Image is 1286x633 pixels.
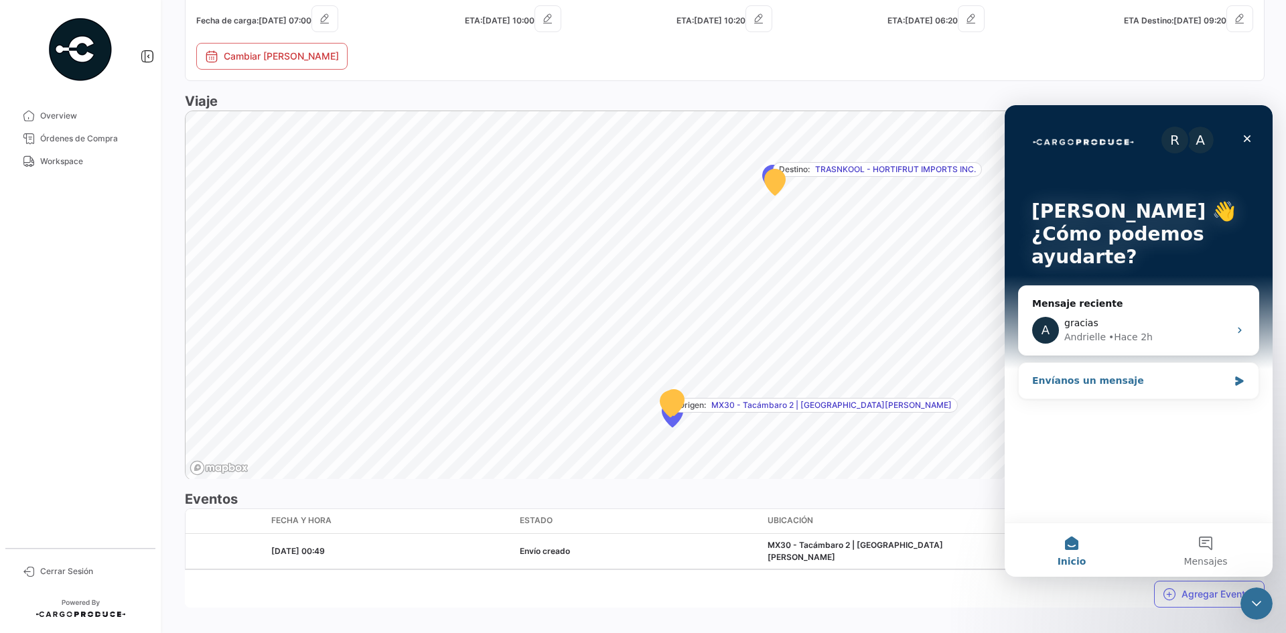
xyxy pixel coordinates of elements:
[764,169,786,196] div: Map marker
[1042,5,1253,32] h5: ETA Destino:
[266,509,514,533] datatable-header-cell: Fecha y Hora
[762,509,1011,533] datatable-header-cell: Ubicación
[762,165,784,192] div: Map marker
[185,92,1265,111] h3: Viaje
[520,545,758,557] div: Envío creado
[520,514,553,526] span: Estado
[779,163,810,175] span: Destino:
[660,391,681,417] div: Map marker
[768,514,813,526] span: Ubicación
[678,399,706,411] span: Origen:
[815,163,976,175] span: TRASNKOOL - HORTIFRUT IMPORTS INC.
[190,460,248,476] a: Mapbox logo
[1154,581,1265,608] button: Agregar Eventos
[40,110,145,122] span: Overview
[185,490,1265,508] h3: Eventos
[1173,15,1226,25] span: [DATE] 09:20
[11,150,150,173] a: Workspace
[768,539,1005,563] div: MX30 - Tacámbaro 2 | [GEOGRAPHIC_DATA][PERSON_NAME]
[482,15,534,25] span: [DATE] 10:00
[196,5,408,32] h5: Fecha de carga:
[11,104,150,127] a: Overview
[694,15,745,25] span: [DATE] 10:20
[11,127,150,150] a: Órdenes de Compra
[40,565,145,577] span: Cerrar Sesión
[186,111,1260,481] canvas: Map
[619,5,831,32] h5: ETA:
[1240,587,1273,620] iframe: Intercom live chat
[514,509,763,533] datatable-header-cell: Estado
[271,514,332,526] span: Fecha y Hora
[259,15,311,25] span: [DATE] 07:00
[663,389,685,416] div: Map marker
[711,399,952,411] span: MX30 - Tacámbaro 2 | [GEOGRAPHIC_DATA][PERSON_NAME]
[905,15,958,25] span: [DATE] 06:20
[831,5,1042,32] h5: ETA:
[1005,105,1273,577] iframe: Intercom live chat
[408,5,620,32] h5: ETA:
[47,16,114,83] img: powered-by.png
[196,43,348,70] button: Cambiar [PERSON_NAME]
[271,546,325,556] span: [DATE] 00:49
[40,155,145,167] span: Workspace
[40,133,145,145] span: Órdenes de Compra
